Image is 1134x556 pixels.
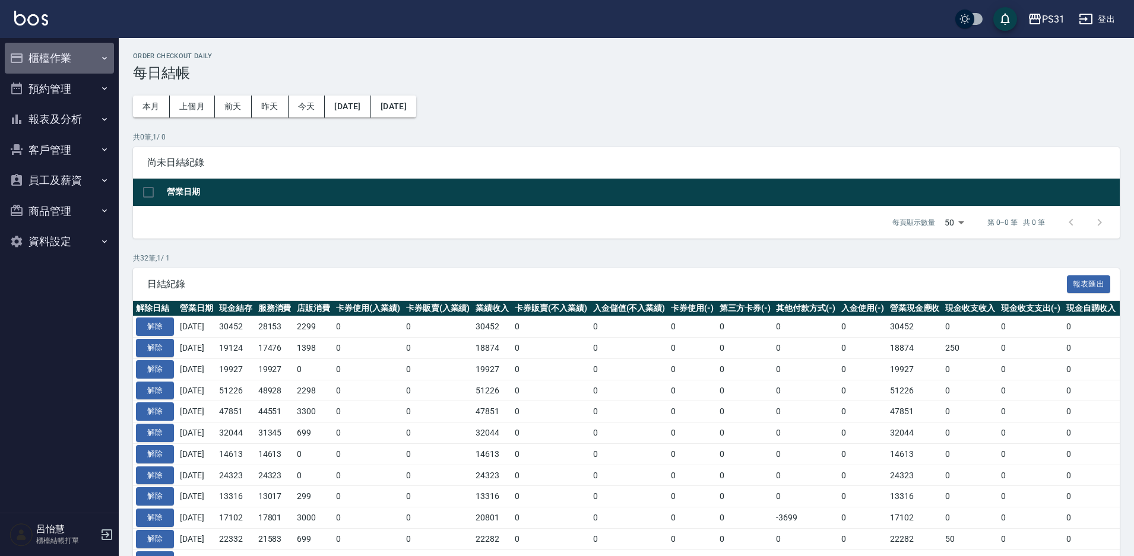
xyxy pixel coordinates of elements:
td: 0 [998,528,1063,549]
td: 0 [590,380,669,401]
button: 解除 [136,509,174,527]
td: 14613 [887,443,943,465]
td: 0 [838,380,887,401]
td: 0 [773,380,838,401]
td: 24323 [216,465,255,486]
td: 0 [668,422,717,444]
td: 51226 [887,380,943,401]
td: 0 [403,486,473,507]
td: 0 [838,507,887,529]
td: 0 [512,486,590,507]
button: 解除 [136,424,174,442]
button: 前天 [215,96,252,117]
td: [DATE] [177,338,216,359]
td: 0 [512,528,590,549]
td: 17476 [255,338,294,359]
td: 0 [668,401,717,422]
td: 0 [403,465,473,486]
td: 0 [1063,380,1119,401]
td: 0 [942,486,998,507]
td: 31345 [255,422,294,444]
td: 0 [403,401,473,422]
button: 本月 [133,96,170,117]
td: 0 [942,465,998,486]
td: 0 [838,528,887,549]
td: 0 [590,401,669,422]
button: 解除 [136,360,174,379]
button: 客戶管理 [5,135,114,166]
td: [DATE] [177,358,216,380]
td: 13017 [255,486,294,507]
td: 51226 [473,380,512,401]
th: 現金自購收入 [1063,301,1119,316]
span: 日結紀錄 [147,278,1067,290]
td: 0 [773,465,838,486]
td: 0 [668,465,717,486]
td: 1398 [294,338,333,359]
td: 0 [403,528,473,549]
td: 299 [294,486,333,507]
button: 登出 [1074,8,1120,30]
td: 18874 [887,338,943,359]
th: 營業現金應收 [887,301,943,316]
td: 0 [998,358,1063,380]
td: 0 [294,443,333,465]
td: 0 [333,316,403,338]
td: 0 [717,401,774,422]
td: 0 [590,422,669,444]
td: 20801 [473,507,512,529]
td: 0 [838,443,887,465]
td: 0 [668,507,717,529]
td: 0 [590,443,669,465]
td: [DATE] [177,465,216,486]
td: 0 [717,443,774,465]
td: 22282 [473,528,512,549]
th: 服務消費 [255,301,294,316]
td: 0 [942,380,998,401]
td: 0 [333,465,403,486]
td: 0 [590,507,669,529]
td: 699 [294,528,333,549]
td: 0 [1063,422,1119,444]
td: 0 [512,338,590,359]
th: 業績收入 [473,301,512,316]
td: [DATE] [177,422,216,444]
td: 0 [512,465,590,486]
td: 0 [773,316,838,338]
th: 營業日期 [164,179,1120,206]
td: 13316 [473,486,512,507]
td: 0 [1063,486,1119,507]
td: 0 [1063,443,1119,465]
button: 商品管理 [5,196,114,227]
button: 櫃檯作業 [5,43,114,74]
td: 0 [403,358,473,380]
td: 0 [333,338,403,359]
td: [DATE] [177,443,216,465]
button: 預約管理 [5,74,114,104]
td: 0 [1063,338,1119,359]
td: 0 [838,401,887,422]
button: 今天 [289,96,325,117]
td: 0 [773,422,838,444]
td: 0 [717,338,774,359]
th: 卡券使用(-) [668,301,717,316]
td: 0 [717,422,774,444]
td: 0 [998,486,1063,507]
h3: 每日結帳 [133,65,1120,81]
td: 0 [668,338,717,359]
td: 0 [403,507,473,529]
button: 解除 [136,402,174,421]
td: 0 [942,401,998,422]
td: 0 [717,316,774,338]
td: 14613 [216,443,255,465]
img: Person [9,523,33,547]
td: 0 [942,422,998,444]
td: 48928 [255,380,294,401]
th: 卡券販賣(入業績) [403,301,473,316]
td: 13316 [887,486,943,507]
td: 0 [773,443,838,465]
td: [DATE] [177,401,216,422]
td: -3699 [773,507,838,529]
th: 店販消費 [294,301,333,316]
td: 0 [590,528,669,549]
